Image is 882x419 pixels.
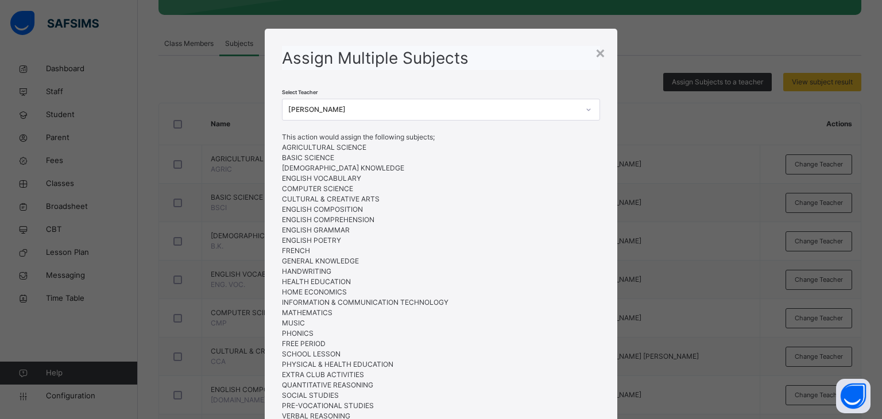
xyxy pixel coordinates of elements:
li: [DEMOGRAPHIC_DATA] KNOWLEDGE [282,163,600,173]
li: ENGLISH COMPREHENSION [282,215,600,225]
li: ENGLISH POETRY [282,235,600,246]
li: FREE PERIOD [282,339,600,349]
li: PHYSICAL & HEALTH EDUCATION [282,359,600,370]
li: QUANTITATIVE REASONING [282,380,600,390]
div: × [595,40,606,64]
li: AGRICULTURAL SCIENCE [282,142,600,153]
li: BASIC SCIENCE [282,153,600,163]
li: COMPUTER SCIENCE [282,184,600,194]
li: ENGLISH COMPOSITION [282,204,600,215]
li: FRENCH [282,246,600,256]
li: ENGLISH GRAMMAR [282,225,600,235]
li: MATHEMATICS [282,308,600,318]
li: PRE-VOCATIONAL STUDIES [282,401,600,411]
li: EXTRA CLUB ACTIVITIES [282,370,600,380]
li: SCHOOL LESSON [282,349,600,359]
li: SOCIAL STUDIES [282,390,600,401]
li: CULTURAL & CREATIVE ARTS [282,194,600,204]
li: GENERAL KNOWLEDGE [282,256,600,266]
span: Assign Multiple Subjects [282,48,469,68]
li: HANDWRITING [282,266,600,277]
li: HEALTH EDUCATION [282,277,600,287]
li: PHONICS [282,328,600,339]
span: Select Teacher [282,89,318,95]
li: MUSIC [282,318,600,328]
li: INFORMATION & COMMUNICATION TECHNOLOGY [282,297,600,308]
li: ENGLISH VOCABULARY [282,173,600,184]
button: Open asap [836,379,871,413]
div: [PERSON_NAME] [288,104,579,115]
li: HOME ECONOMICS [282,287,600,297]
